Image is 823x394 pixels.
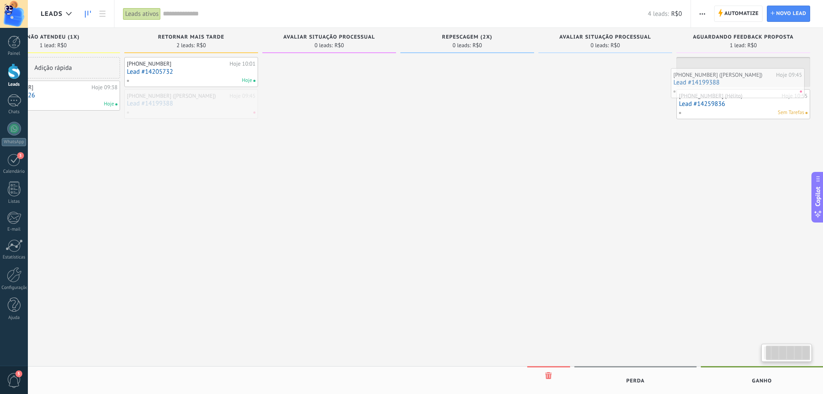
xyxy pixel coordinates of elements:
[724,6,759,21] span: Automatize
[776,72,802,78] div: Hoje 09:45
[242,77,252,84] span: Hoje
[127,93,228,99] div: [PHONE_NUMBER] ([PERSON_NAME])
[253,80,255,82] span: Tarefas para hoje atribuídas
[2,199,27,205] div: Listas
[115,103,117,105] span: Tarefas para hoje atribuídas
[814,186,822,206] span: Copilot
[15,370,22,377] span: 5
[2,315,27,321] div: Ajuda
[648,10,669,18] span: 4 leads:
[39,43,55,48] span: 1 lead:
[2,227,27,232] div: E-mail
[2,285,27,291] div: Configurações
[559,34,651,40] span: Avaliar situação processual
[543,34,668,42] div: Avaliar situação processual
[41,10,63,18] span: Leads
[127,60,228,67] div: [PHONE_NUMBER]
[57,43,67,48] span: R$0
[104,100,114,108] span: Hoje
[334,43,344,48] span: R$0
[405,34,530,42] div: Repescagem (2x)
[2,169,27,174] div: Calendário
[453,43,471,48] span: 0 leads:
[748,43,757,48] span: R$0
[17,152,24,159] span: 3
[693,34,794,40] span: Aguardando feedback proposta
[177,43,195,48] span: 2 leads:
[27,34,80,40] span: Não atendeu (1x)
[442,34,492,40] span: Repescagem (2x)
[673,72,774,78] div: [PHONE_NUMBER] ([PERSON_NAME])
[800,90,802,93] span: Tarefa expirada
[230,93,255,99] div: Hoje 09:45
[81,6,95,22] a: Leads
[127,68,255,75] a: Lead #14205732
[92,84,117,91] div: Hoje 09:38
[95,6,110,22] a: Lista
[2,109,27,115] div: Chats
[610,43,620,48] span: R$0
[2,51,27,57] div: Painel
[267,34,392,42] div: Avaliar situação processual
[767,6,810,22] a: Novo lead
[196,43,206,48] span: R$0
[2,82,27,87] div: Leads
[778,109,804,117] span: Sem Tarefas
[315,43,333,48] span: 0 leads:
[714,6,763,22] a: Automatize
[158,34,225,40] span: Retornar mais tarde
[123,8,161,20] div: Leads ativos
[253,111,255,114] span: Tarefa expirada
[671,10,682,18] span: R$0
[230,60,255,67] div: Hoje 10:01
[2,138,26,146] div: WhatsApp
[673,79,802,86] a: Lead #14199388
[129,34,254,42] div: Retornar mais tarde
[730,43,745,48] span: 1 lead:
[127,100,255,107] a: Lead #14199388
[679,100,808,108] a: Lead #14259836
[776,6,806,21] span: Novo lead
[591,43,609,48] span: 0 leads:
[472,43,482,48] span: R$0
[696,6,709,22] button: Mais
[805,112,808,114] span: Nenhuma tarefa atribuída
[2,255,27,260] div: Estatísticas
[681,34,806,42] div: Aguardando feedback proposta
[283,34,375,40] span: Avaliar situação processual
